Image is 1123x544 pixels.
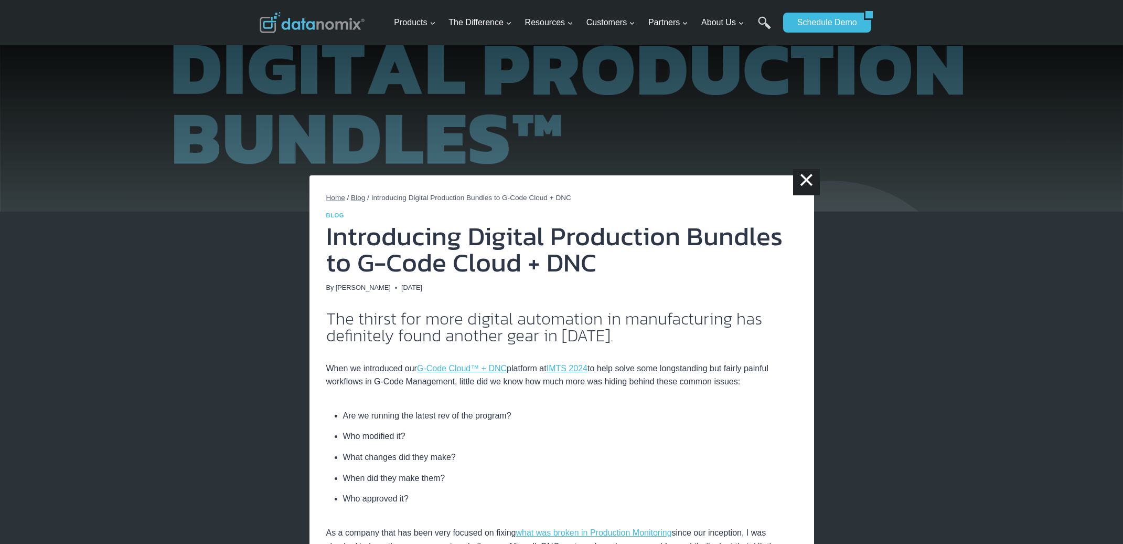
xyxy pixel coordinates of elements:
h2: The thirst for more digital automation in manufacturing has definitely found another gear in [DATE]. [326,310,797,344]
h1: Introducing Digital Production Bundles to G-Code Cloud + DNC [326,223,797,276]
nav: Breadcrumbs [326,192,797,204]
li: What changes did they make? [343,447,797,468]
a: Search [758,16,771,40]
span: The Difference [448,16,512,29]
a: Home [326,194,345,202]
a: × [793,169,819,195]
span: / [347,194,349,202]
a: IMTS 2024 [547,364,587,373]
a: what was broken in Production Monitoring [516,528,672,537]
li: Who modified it? [343,426,797,447]
a: Schedule Demo [783,13,864,33]
p: When we introduced our platform at to help solve some longstanding but fairly painful workflows i... [326,362,797,389]
span: About Us [701,16,744,29]
li: Are we running the latest rev of the program? [343,405,797,426]
span: Resources [525,16,573,29]
span: Customers [586,16,635,29]
span: / [367,194,369,202]
a: Blog [351,194,365,202]
li: When did they make them? [343,468,797,489]
nav: Primary Navigation [390,6,778,40]
span: Products [394,16,435,29]
span: Introducing Digital Production Bundles to G-Code Cloud + DNC [371,194,571,202]
span: By [326,283,334,293]
a: [PERSON_NAME] [336,284,391,291]
a: G-Code Cloud™ + DNC [417,364,507,373]
li: Who approved it? [343,488,797,509]
a: Blog [326,212,345,218]
time: [DATE] [401,283,422,293]
span: Partners [648,16,688,29]
img: Datanomix [260,12,365,33]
